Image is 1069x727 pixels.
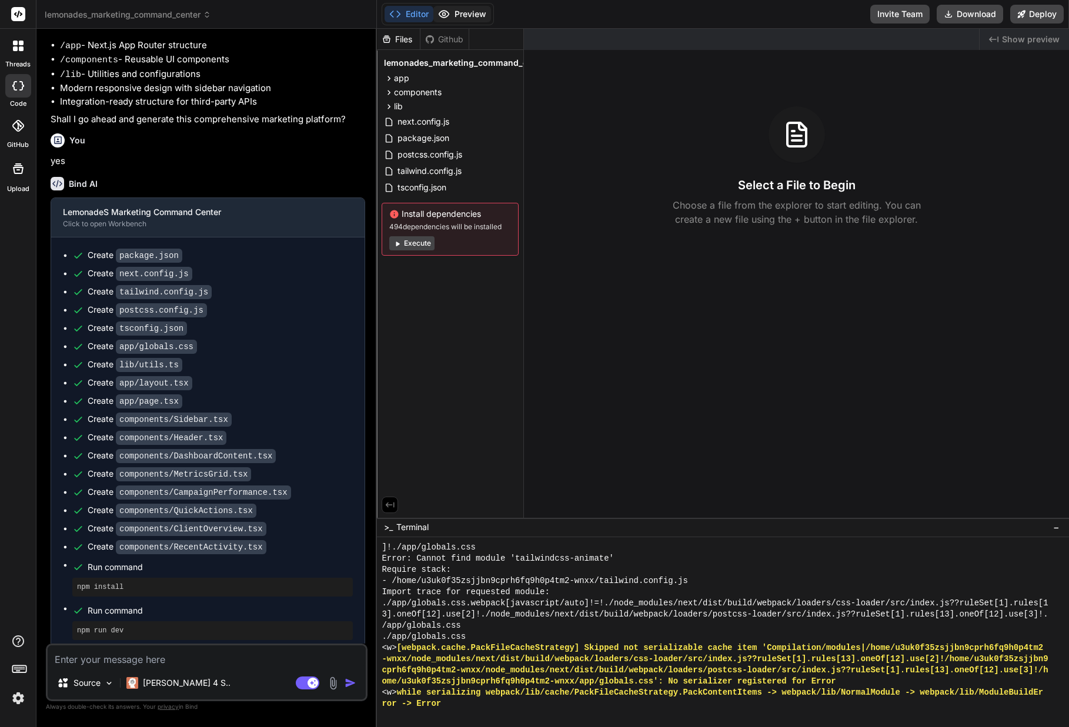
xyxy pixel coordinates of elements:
button: LemonadeS Marketing Command CenterClick to open Workbench [51,198,346,237]
span: Require stack: [382,564,451,575]
span: lib [394,100,403,112]
img: icon [345,677,356,689]
button: Deploy [1010,5,1064,24]
span: app [394,72,409,84]
code: components/DashboardContent.tsx [116,449,276,463]
span: next.config.js [396,115,450,129]
span: ./app/globals.css [382,631,466,642]
img: Pick Models [104,678,114,688]
div: Create [88,468,251,480]
span: Run command [88,605,353,617]
p: Shall I go ahead and generate this comprehensive marketing platform? [51,113,365,126]
div: LemonadeS Marketing Command Center [63,206,334,218]
span: ror -> Error [382,698,441,709]
span: postcss.config.js [396,148,463,162]
li: Modern responsive design with sidebar navigation [60,82,365,95]
span: Show preview [1002,33,1060,45]
div: Create [88,541,266,553]
label: GitHub [7,140,29,150]
li: Integration-ready structure for third-party APIs [60,95,365,109]
div: Github [420,33,469,45]
div: Create [88,286,212,298]
span: 3].oneOf[12].use[2]!./node_modules/next/dist/build/webpack/loaders/postcss-loader/src/index.js??r... [382,609,1048,620]
button: Invite Team [870,5,930,24]
pre: npm run dev [77,626,348,635]
div: Create [88,413,232,426]
span: >_ [384,521,393,533]
div: Files [377,33,420,45]
p: Source [74,677,101,689]
code: /app [60,41,81,51]
code: postcss.config.js [116,303,207,317]
img: Claude 4 Sonnet [126,677,138,689]
button: Preview [433,6,491,22]
button: Editor [385,6,433,22]
li: - Reusable UI components [60,53,365,68]
label: Upload [7,184,29,194]
span: tailwind.config.js [396,164,463,178]
button: − [1051,518,1062,537]
span: Error: Cannot find module 'tailwindcss-animate' [382,553,614,564]
span: lemonades_marketing_command_center [384,57,549,69]
code: tsconfig.json [116,321,187,336]
code: tailwind.config.js [116,285,212,299]
span: lemonades_marketing_command_center [45,9,211,21]
span: 494 dependencies will be installed [389,222,511,232]
div: Create [88,359,182,371]
div: Create [88,522,266,535]
label: threads [5,59,31,69]
div: Create [88,267,192,280]
code: app/page.tsx [116,394,182,408]
pre: npm install [77,582,348,592]
span: <w> [382,642,396,654]
span: tsconfig.json [396,180,447,195]
div: Create [88,504,256,517]
p: Always double-check its answers. Your in Bind [46,701,368,712]
span: − [1053,521,1060,533]
p: Choose a file from the explorer to start editing. You can create a new file using the + button in... [665,198,928,226]
span: Terminal [396,521,429,533]
p: yes [51,155,365,168]
div: Click to open Workbench [63,219,334,229]
span: ./app/globals.css.webpack[javascript/auto]!=!./node_modules/next/dist/build/webpack/loaders/css-l... [382,598,1048,609]
img: settings [8,688,28,708]
code: components/Sidebar.tsx [116,413,232,427]
span: package.json [396,131,450,145]
code: app/globals.css [116,340,197,354]
img: attachment [326,676,340,690]
div: Create [88,486,291,498]
h6: You [69,135,85,146]
button: Execute [389,236,435,250]
code: components/ClientOverview.tsx [116,522,266,536]
span: Import trace for requested module: [382,587,549,598]
p: [PERSON_NAME] 4 S.. [143,677,230,689]
div: Create [88,249,182,262]
code: /components [60,55,118,65]
span: while serializing webpack/lib/cache/PackFileCacheStrategy.PackContentItems -> webpack/lib/NormalM... [397,687,1044,698]
code: components/Header.tsx [116,431,226,445]
div: Create [88,322,187,334]
button: Download [937,5,1003,24]
div: Create [88,395,182,407]
code: package.json [116,249,182,263]
span: ome/u3uk0f35zsjjbn9cprh6fq9h0p4tm2-wnxx/app/globals.css': No serializer registered for Error [382,676,836,687]
label: code [10,99,26,109]
h3: Select a File to Begin [738,177,856,193]
span: -wnxx/node_modules/next/dist/build/webpack/loaders/css-loader/src/index.js??ruleSet[1].rules[13].... [382,654,1048,665]
span: <w> [382,687,396,698]
span: Install dependencies [389,208,511,220]
code: next.config.js [116,267,192,281]
code: components/QuickActions.tsx [116,504,256,518]
li: - Next.js App Router structure [60,39,365,53]
span: - /home/u3uk0f35zsjjbn9cprh6fq9h0p4tm2-wnxx/tailwind.config.js [382,575,687,587]
code: app/layout.tsx [116,376,192,390]
div: Create [88,340,197,353]
code: lib/utils.ts [116,358,182,372]
span: Run command [88,561,353,573]
div: Create [88,431,226,444]
div: Create [88,377,192,389]
span: [webpack.cache.PackFileCacheStrategy] Skipped not serializable cache item 'Compilation/modules|/h... [397,642,1044,654]
span: components [394,86,442,98]
div: Create [88,450,276,462]
span: cprh6fq9h0p4tm2-wnxx/node_modules/next/dist/build/webpack/loaders/postcss-loader/src/index.js??ru... [382,665,1048,676]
